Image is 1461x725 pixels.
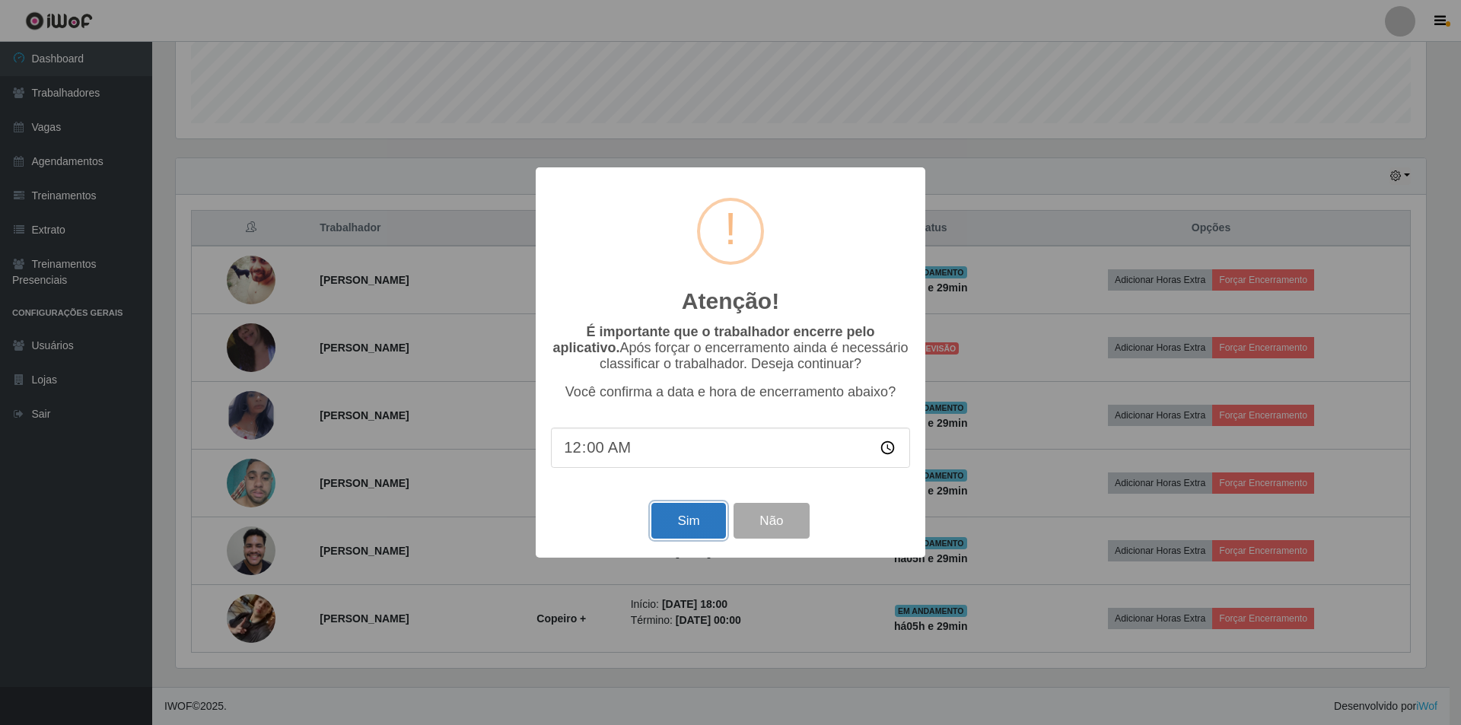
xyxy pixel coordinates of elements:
[551,384,910,400] p: Você confirma a data e hora de encerramento abaixo?
[682,288,779,315] h2: Atenção!
[651,503,725,539] button: Sim
[552,324,874,355] b: É importante que o trabalhador encerre pelo aplicativo.
[734,503,809,539] button: Não
[551,324,910,372] p: Após forçar o encerramento ainda é necessário classificar o trabalhador. Deseja continuar?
